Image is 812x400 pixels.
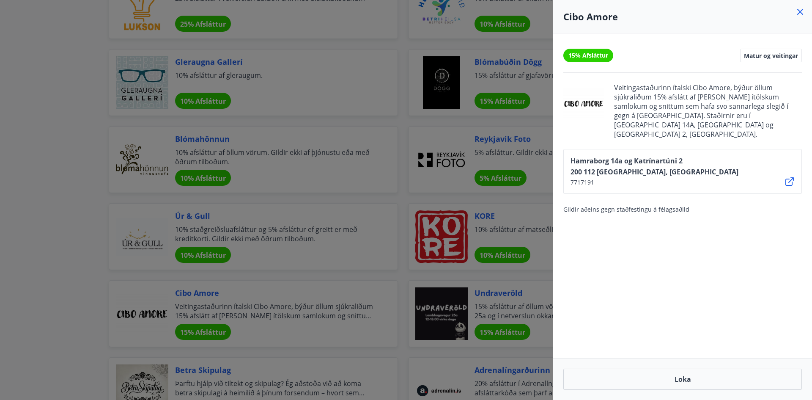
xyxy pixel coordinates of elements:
[563,10,802,23] h4: Cibo Amore
[614,83,802,139] span: Veitingastaðurinn ítalski Cibo Amore, býður öllum sjúkraliðum 15% afslátt af [PERSON_NAME] ítölsk...
[571,178,738,187] span: 7717191
[563,205,689,213] span: Gildir aðeins gegn staðfestingu á félagsaðild
[563,369,802,390] button: Loka
[571,167,738,177] span: 200 112 [GEOGRAPHIC_DATA], [GEOGRAPHIC_DATA]
[568,51,608,60] span: 15% Afsláttur
[571,156,738,166] span: Hamraborg 14a og Katrínartúni 2
[744,52,798,59] span: Matur og veitingar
